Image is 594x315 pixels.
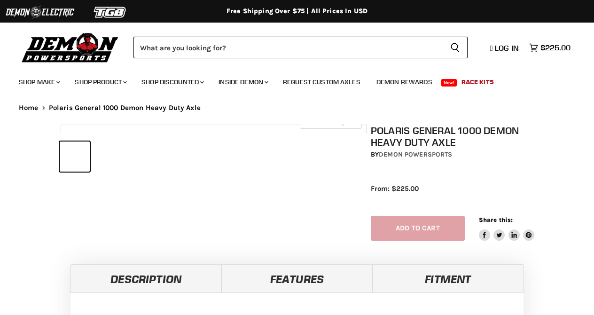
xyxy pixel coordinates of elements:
[134,72,210,92] a: Shop Discounted
[495,43,519,53] span: Log in
[369,72,439,92] a: Demon Rewards
[479,216,535,241] aside: Share this:
[68,72,133,92] a: Shop Product
[540,43,571,52] span: $225.00
[211,72,274,92] a: Inside Demon
[70,264,221,292] a: Description
[371,150,538,160] div: by
[12,72,66,92] a: Shop Make
[60,142,90,172] button: IMAGE thumbnail
[12,69,568,92] ul: Main menu
[379,150,452,158] a: Demon Powersports
[371,125,538,148] h1: Polaris General 1000 Demon Heavy Duty Axle
[373,264,524,292] a: Fitment
[524,41,575,55] a: $225.00
[305,118,357,126] span: Click to expand
[19,31,122,64] img: Demon Powersports
[371,184,419,193] span: From: $225.00
[19,104,39,112] a: Home
[479,216,513,223] span: Share this:
[5,3,75,21] img: Demon Electric Logo 2
[486,44,524,52] a: Log in
[125,142,156,172] button: IMAGE thumbnail
[276,72,367,92] a: Request Custom Axles
[221,264,372,292] a: Features
[454,72,501,92] a: Race Kits
[133,37,443,58] input: Search
[93,142,123,172] button: IMAGE thumbnail
[133,37,468,58] form: Product
[443,37,468,58] button: Search
[441,79,457,87] span: New!
[75,3,146,21] img: TGB Logo 2
[49,104,201,112] span: Polaris General 1000 Demon Heavy Duty Axle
